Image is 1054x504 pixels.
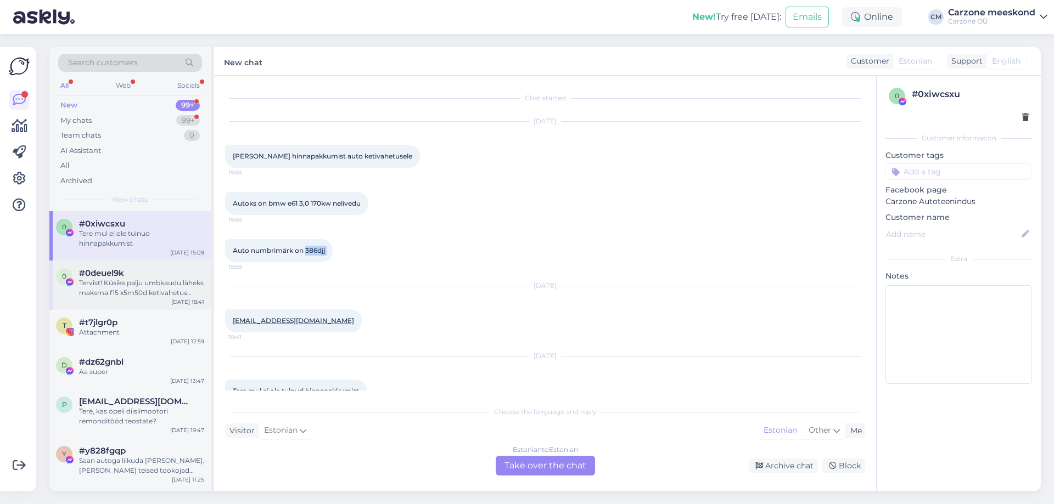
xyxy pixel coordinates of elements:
[225,407,865,417] div: Choose the language and reply
[948,8,1035,17] div: Carzone meeskond
[885,254,1032,264] div: Extra
[496,456,595,475] div: Take over the chat
[184,130,200,141] div: 0
[885,270,1032,282] p: Notes
[885,184,1032,196] p: Facebook page
[172,475,204,484] div: [DATE] 11:25
[60,145,101,156] div: AI Assistant
[225,116,865,126] div: [DATE]
[992,55,1021,67] span: English
[947,55,983,67] div: Support
[68,57,138,69] span: Search customers
[513,445,578,455] div: Estonian to Estonian
[895,92,899,100] span: 0
[749,458,818,473] div: Archive chat
[60,130,101,141] div: Team chats
[79,367,204,377] div: Aa super
[224,54,262,69] label: New chat
[79,268,124,278] span: #0deuel9k
[228,168,270,177] span: 19:58
[225,93,865,103] div: Chat started
[233,152,412,160] span: [PERSON_NAME] hinnapakkumist auto ketivahetusele
[79,456,204,475] div: Saan autoga liikuda [PERSON_NAME]. [PERSON_NAME] teised tookojad [PERSON_NAME] kirjutatud juba
[79,406,204,426] div: Tere, kas opeli diislimootori remonditööd teostate?
[786,7,829,27] button: Emails
[60,115,92,126] div: My chats
[63,321,66,330] span: t
[113,195,148,205] span: New chats
[60,160,70,171] div: All
[62,400,67,409] span: p
[912,88,1029,101] div: # 0xiwcsxu
[842,7,902,27] div: Online
[225,281,865,291] div: [DATE]
[176,115,200,126] div: 99+
[233,246,325,254] span: Auto numbrimärk on 386djj
[846,425,862,437] div: Me
[170,248,204,257] div: [DATE] 15:09
[885,196,1032,207] p: Carzone Autoteenindus
[225,351,865,361] div: [DATE]
[9,56,30,77] img: Askly Logo
[228,333,270,341] span: 10:41
[62,272,66,280] span: 0
[62,450,66,458] span: y
[886,228,1019,240] input: Add name
[885,163,1032,180] input: Add a tag
[885,212,1032,223] p: Customer name
[114,78,133,93] div: Web
[170,426,204,434] div: [DATE] 19:47
[60,175,92,186] div: Archived
[948,8,1047,26] a: Carzone meeskondCarzone OÜ
[228,263,270,271] span: 19:58
[233,199,361,207] span: Autoks on bmw e61 3,0 170kw nelivedu
[899,55,932,67] span: Estonian
[170,377,204,385] div: [DATE] 13:47
[58,78,71,93] div: All
[175,78,202,93] div: Socials
[846,55,889,67] div: Customer
[233,387,359,395] span: Tere mul ei ole tulnud hinnapakkumist
[885,133,1032,143] div: Customer information
[79,397,193,406] span: pavel@nhp.ee
[79,446,126,456] span: #y828fgqp
[61,361,67,369] span: d
[171,298,204,306] div: [DATE] 18:41
[176,100,200,111] div: 99+
[62,223,66,231] span: 0
[692,12,716,22] b: New!
[822,458,865,473] div: Block
[79,327,204,337] div: Attachment
[79,318,117,327] span: #t7jlgr0p
[809,425,831,435] span: Other
[928,9,944,25] div: CM
[233,316,354,325] a: [EMAIL_ADDRESS][DOMAIN_NAME]
[692,10,781,24] div: Try free [DATE]:
[758,422,803,439] div: Estonian
[264,424,298,437] span: Estonian
[225,425,255,437] div: Visitor
[79,229,204,248] div: Tere mul ei ole tulnud hinnapakkumist
[228,216,270,224] span: 19:58
[948,17,1035,26] div: Carzone OÜ
[79,357,124,367] span: #dz62gnbl
[60,100,77,111] div: New
[79,219,125,229] span: #0xiwcsxu
[171,337,204,346] div: [DATE] 12:59
[885,150,1032,161] p: Customer tags
[79,278,204,298] div: Tervist! Küsiks palju umbkaudu läheks maksma f15 x5m50d ketivahetus läbisõit tiksus just 200k km ...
